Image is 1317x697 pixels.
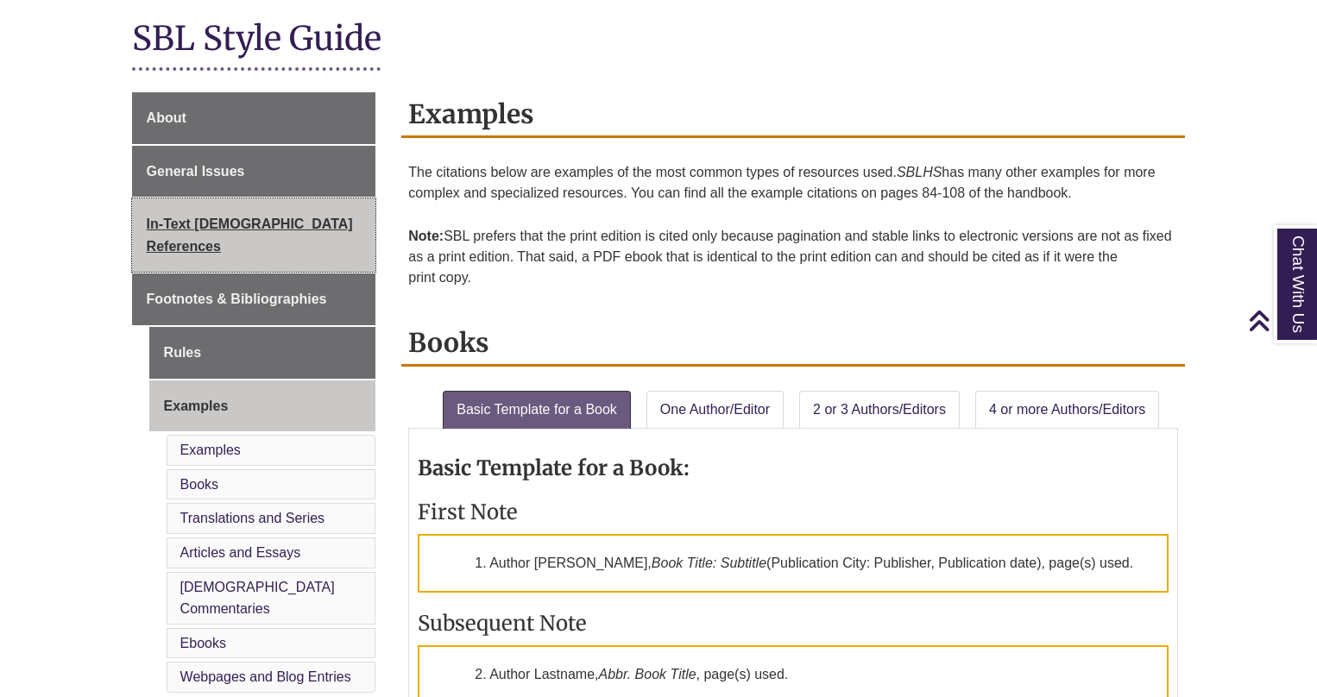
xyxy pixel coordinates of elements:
a: Examples [180,443,241,457]
p: SBL prefers that the print edition is cited only because pagination and stable links to electroni... [408,219,1178,295]
span: In-Text [DEMOGRAPHIC_DATA] References [147,217,353,254]
a: About [132,92,376,144]
a: 2 or 3 Authors/Editors [799,391,960,429]
a: General Issues [132,146,376,198]
h1: SBL Style Guide [132,17,1186,63]
em: Book Title: Subtitle [652,556,766,570]
a: 4 or more Authors/Editors [975,391,1159,429]
a: Articles and Essays [180,545,301,560]
h2: Examples [401,92,1185,138]
strong: Basic Template for a Book: [418,455,690,481]
a: Webpages and Blog Entries [180,669,351,684]
p: The citations below are examples of the most common types of resources used. has many other examp... [408,155,1178,210]
a: Books [180,477,218,492]
span: About [147,110,186,125]
a: Footnotes & Bibliographies [132,273,376,325]
em: Abbr. Book Title [598,667,696,681]
a: One Author/Editor [646,391,784,429]
h3: First Note [418,499,1169,525]
h2: Books [401,321,1185,367]
a: Examples [149,380,376,432]
a: In-Text [DEMOGRAPHIC_DATA] References [132,198,376,272]
span: Footnotes & Bibliographies [147,292,327,306]
a: [DEMOGRAPHIC_DATA] Commentaries [180,580,335,617]
a: Ebooks [180,636,226,650]
h3: Subsequent Note [418,610,1169,637]
em: SBLHS [897,165,942,179]
a: Translations and Series [180,511,325,525]
a: Basic Template for a Book [443,391,631,429]
strong: Note: [408,229,444,243]
span: General Issues [147,164,245,179]
p: 1. Author [PERSON_NAME], (Publication City: Publisher, Publication date), page(s) used. [418,534,1169,593]
a: Back to Top [1248,309,1313,332]
a: Rules [149,327,376,379]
